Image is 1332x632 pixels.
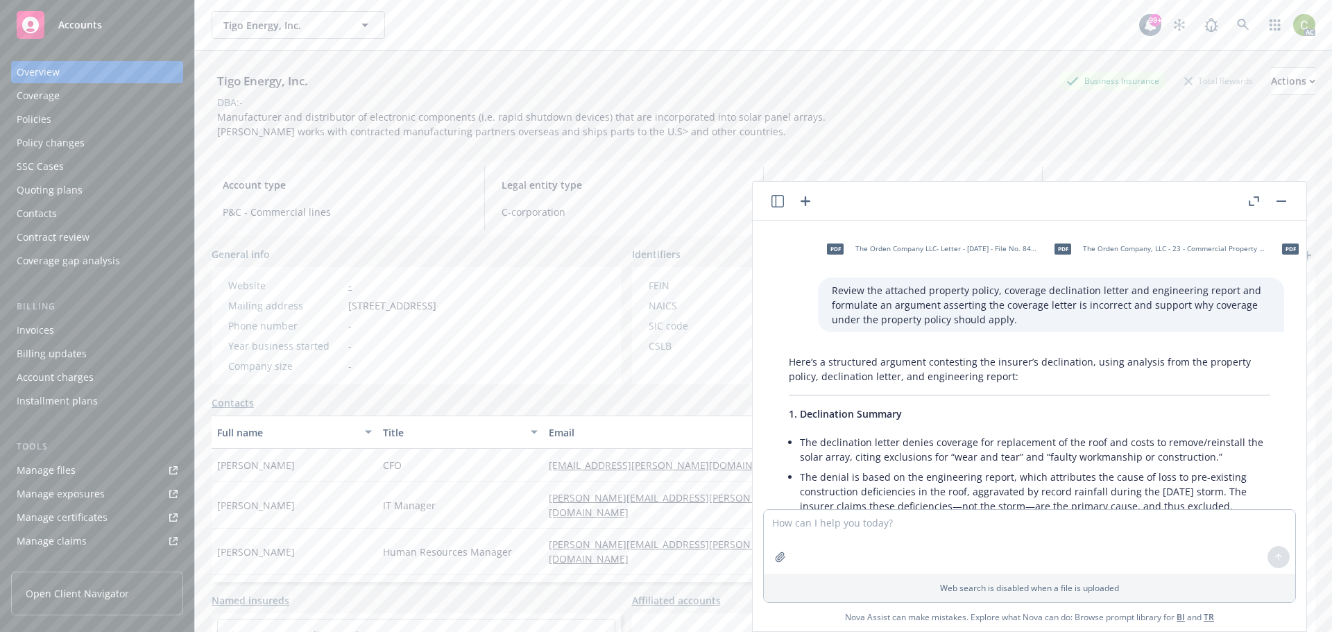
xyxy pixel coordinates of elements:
[11,203,183,225] a: Contacts
[212,11,385,39] button: Tigo Energy, Inc.
[11,250,183,272] a: Coverage gap analysis
[1271,67,1315,95] button: Actions
[649,339,763,353] div: CSLB
[217,458,295,472] span: [PERSON_NAME]
[348,298,436,313] span: [STREET_ADDRESS]
[649,278,763,293] div: FEIN
[1261,11,1289,39] a: Switch app
[383,545,512,559] span: Human Resources Manager
[11,554,183,576] a: Manage BORs
[1059,72,1166,89] div: Business Insurance
[17,459,76,481] div: Manage files
[11,343,183,365] a: Billing updates
[549,425,799,440] div: Email
[11,61,183,83] a: Overview
[11,85,183,107] a: Coverage
[17,506,108,529] div: Manage certificates
[11,440,183,454] div: Tools
[1229,11,1257,39] a: Search
[1177,72,1260,89] div: Total Rewards
[17,179,83,201] div: Quoting plans
[1293,14,1315,36] img: photo
[1059,178,1304,192] span: Servicing team
[383,458,402,472] span: CFO
[649,318,763,333] div: SIC code
[17,343,87,365] div: Billing updates
[1083,244,1265,253] span: The Orden Company, LLC - 23 - Commercial Property - Policy.pdf
[800,467,1270,516] li: The denial is based on the engineering report, which attributes the cause of loss to pre-existing...
[212,247,270,262] span: General info
[649,298,763,313] div: NAICS
[632,593,721,608] a: Affiliated accounts
[818,232,1040,266] div: pdfThe Orden Company LLC- Letter - [DATE] - File No. 843438.pdf
[827,244,844,254] span: pdf
[377,416,543,449] button: Title
[217,425,357,440] div: Full name
[800,432,1270,467] li: The declination letter denies coverage for replacement of the roof and costs to remove/reinstall ...
[1165,11,1193,39] a: Stop snowing
[1204,611,1214,623] a: TR
[17,554,82,576] div: Manage BORs
[11,483,183,505] a: Manage exposures
[772,582,1287,594] p: Web search is disabled when a file is uploaded
[348,279,352,292] a: -
[549,459,800,472] a: [EMAIL_ADDRESS][PERSON_NAME][DOMAIN_NAME]
[212,416,377,449] button: Full name
[11,506,183,529] a: Manage certificates
[17,108,51,130] div: Policies
[17,319,54,341] div: Invoices
[212,395,254,410] a: Contacts
[348,339,352,353] span: -
[549,491,787,519] a: [PERSON_NAME][EMAIL_ADDRESS][PERSON_NAME][DOMAIN_NAME]
[17,390,98,412] div: Installment plans
[17,132,85,154] div: Policy changes
[348,359,352,373] span: -
[212,72,314,90] div: Tigo Energy, Inc.
[1282,244,1299,254] span: pdf
[832,283,1270,327] p: Review the attached property policy, coverage declination letter and engineering report and formu...
[1197,11,1225,39] a: Report a Bug
[348,318,352,333] span: -
[223,178,468,192] span: Account type
[228,318,343,333] div: Phone number
[217,110,831,138] span: Manufacturer and distributor of electronic components (i.e. rapid shutdown devices) that are inco...
[11,226,183,248] a: Contract review
[11,390,183,412] a: Installment plans
[11,459,183,481] a: Manage files
[1299,247,1315,264] a: add
[228,278,343,293] div: Website
[1177,611,1185,623] a: BI
[17,226,89,248] div: Contract review
[17,85,60,107] div: Coverage
[383,425,522,440] div: Title
[11,108,183,130] a: Policies
[223,18,343,33] span: Tigo Energy, Inc.
[217,95,243,110] div: DBA: -
[11,300,183,314] div: Billing
[11,319,183,341] a: Invoices
[758,603,1301,631] span: Nova Assist can make mistakes. Explore what Nova can do: Browse prompt library for and
[11,132,183,154] a: Policy changes
[17,366,94,388] div: Account charges
[1149,14,1161,26] div: 99+
[17,203,57,225] div: Contacts
[789,407,902,420] span: 1. Declination Summary
[543,416,819,449] button: Email
[223,205,468,219] span: P&C - Commercial lines
[502,178,746,192] span: Legal entity type
[26,586,129,601] span: Open Client Navigator
[1271,68,1315,94] div: Actions
[58,19,102,31] span: Accounts
[1045,232,1267,266] div: pdfThe Orden Company, LLC - 23 - Commercial Property - Policy.pdf
[17,155,64,178] div: SSC Cases
[780,178,1025,192] span: P&C estimated revenue
[17,530,87,552] div: Manage claims
[11,155,183,178] a: SSC Cases
[212,593,289,608] a: Named insureds
[11,530,183,552] a: Manage claims
[217,498,295,513] span: [PERSON_NAME]
[228,339,343,353] div: Year business started
[217,545,295,559] span: [PERSON_NAME]
[17,61,60,83] div: Overview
